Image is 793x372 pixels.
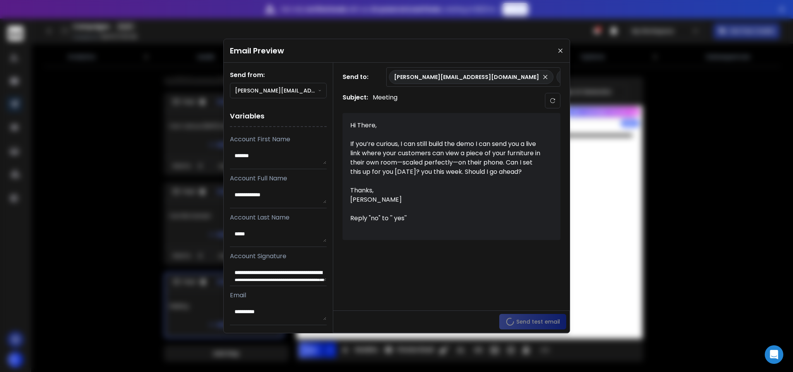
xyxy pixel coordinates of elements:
p: [PERSON_NAME][EMAIL_ADDRESS][DOMAIN_NAME] [394,73,539,81]
p: Account First Name [230,135,327,144]
p: Email [230,291,327,300]
p: Account Full Name [230,174,327,183]
p: Account Signature [230,252,327,261]
h1: Variables [230,106,327,127]
h1: Send from: [230,70,327,80]
div: If you’re curious, I can still build the demo I can send you a live link where your customers can... [350,139,544,177]
h1: Send to: [343,72,373,82]
p: Account Last Name [230,213,327,222]
p: Meeting [373,93,397,108]
div: Thanks, [350,186,544,195]
p: [PERSON_NAME][EMAIL_ADDRESS][PERSON_NAME][DOMAIN_NAME] [235,87,319,94]
h1: Subject: [343,93,368,108]
div: Open Intercom Messenger [765,345,783,364]
div: Hi There, [350,121,544,130]
h1: Email Preview [230,45,284,56]
div: [PERSON_NAME] [350,195,544,204]
div: Reply "no" to '' yes'' [350,214,544,223]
